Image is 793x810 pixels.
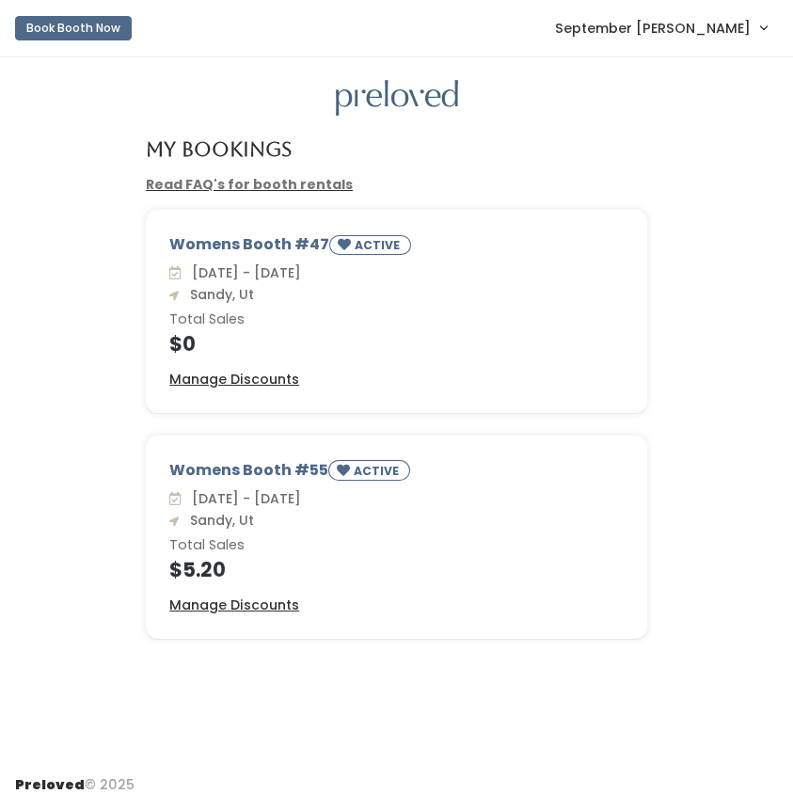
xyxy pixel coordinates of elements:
div: Womens Booth #47 [169,233,624,262]
a: Manage Discounts [169,596,299,615]
h4: $5.20 [169,559,624,580]
a: September [PERSON_NAME] [536,8,785,48]
u: Manage Discounts [169,370,299,389]
h6: Total Sales [169,538,624,553]
u: Manage Discounts [169,596,299,614]
span: September [PERSON_NAME] [555,18,751,39]
img: preloved logo [336,80,458,117]
div: © 2025 [15,760,135,795]
h4: My Bookings [146,138,292,160]
a: Manage Discounts [169,370,299,389]
span: [DATE] - [DATE] [184,489,301,508]
span: Sandy, Ut [182,511,254,530]
a: Read FAQ's for booth rentals [146,175,353,194]
div: Womens Booth #55 [169,459,624,488]
span: [DATE] - [DATE] [184,263,301,282]
small: ACTIVE [354,463,403,479]
span: Sandy, Ut [182,285,254,304]
button: Book Booth Now [15,16,132,40]
h4: $0 [169,333,624,355]
span: Preloved [15,775,85,794]
small: ACTIVE [355,237,404,253]
a: Book Booth Now [15,8,132,49]
h6: Total Sales [169,312,624,327]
